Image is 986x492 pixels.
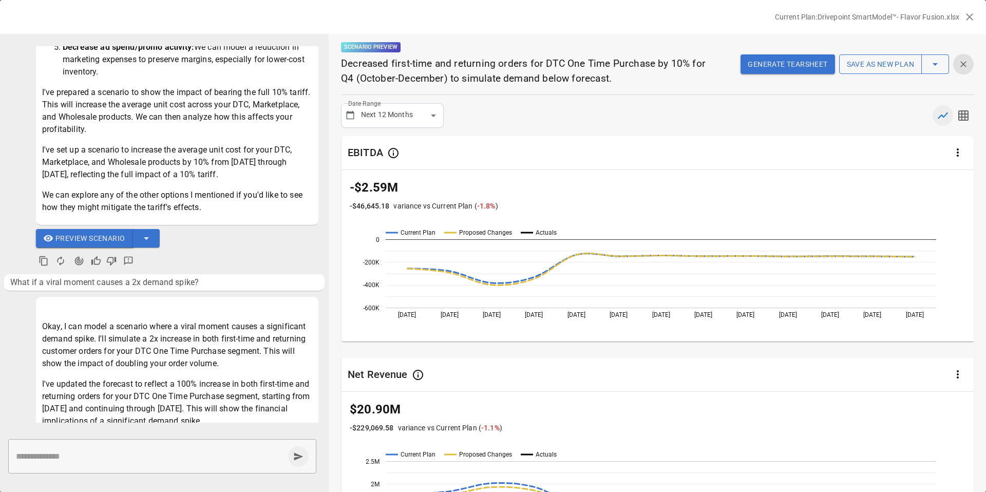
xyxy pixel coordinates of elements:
button: Save as new plan [839,54,922,74]
text: [DATE] [652,311,670,318]
text: [DATE] [610,311,628,318]
p: I've set up a scenario to increase the average unit cost for your DTC, Marketplace, and Wholesale... [42,144,312,181]
p: We can explore any of the other options I mentioned if you'd like to see how they might mitigate ... [42,189,312,214]
div: EBITDA [348,146,383,159]
p: -$229,069.58 [350,423,394,433]
button: Generate Tearsheet [741,54,835,74]
text: [DATE] [779,311,797,318]
span: What if a viral moment causes a 2x demand spike? [10,276,318,289]
strong: Decrease ad spend/promo activity: [63,42,194,52]
text: [DATE] [483,311,501,318]
p: -$2.59M [350,178,966,197]
text: Proposed Changes [459,451,512,458]
text: Current Plan [401,451,435,458]
text: Actuals [536,451,557,458]
text: [DATE] [906,311,924,318]
text: [DATE] [863,311,881,318]
text: [DATE] [398,311,416,318]
button: Bad Response [104,253,119,269]
text: [DATE] [441,311,459,318]
span: -1.1 % [481,424,500,432]
text: [DATE] [694,311,712,318]
text: [DATE] [567,311,585,318]
li: We can model a reduction in marketing expenses to preserve margins, especially for lower-cost inv... [63,41,312,78]
span: Preview Scenario [55,232,125,245]
p: variance vs Current Plan ( ) [393,201,498,212]
p: -$46,645.18 [350,201,389,212]
span: -1.8 % [477,202,496,210]
text: Actuals [536,229,557,236]
text: [DATE] [736,311,754,318]
div: Net Revenue [348,368,408,381]
p: Next 12 Months [361,109,413,120]
p: $20.90M [350,400,966,419]
text: 2M [371,481,380,488]
button: Regenerate Response [51,252,70,270]
label: Date Range [348,99,381,108]
p: I've updated the forecast to reflect a 100% increase in both first-time and returning orders for ... [42,378,312,427]
p: Okay, I can model a scenario where a viral moment causes a significant demand spike. I'll simulat... [42,320,312,370]
p: Scenario Preview [341,42,401,52]
text: [DATE] [821,311,839,318]
p: Current Plan: Drivepoint SmartModel™- Flavor Fusion.xlsx [775,12,959,22]
text: 2.5M [366,458,380,465]
svg: A chart. [342,224,974,344]
button: Copy to clipboard [36,253,51,269]
text: -200K [363,259,380,266]
button: Preview Scenario [36,229,134,248]
text: -400K [363,281,380,289]
text: Current Plan [401,229,435,236]
button: Good Response [88,253,104,269]
text: -600K [363,304,380,311]
button: Agent Changes Data [70,252,88,270]
text: Proposed Changes [459,229,512,236]
p: variance vs Current Plan ( ) [398,423,502,433]
button: Detailed Feedback [119,252,138,270]
text: [DATE] [525,311,543,318]
p: I've prepared a scenario to show the impact of bearing the full 10% tariff. This will increase th... [42,86,312,136]
text: 0 [376,236,380,243]
p: Decreased first-time and returning orders for DTC One Time Purchase by 10% for Q4 (October-Decemb... [341,56,717,86]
